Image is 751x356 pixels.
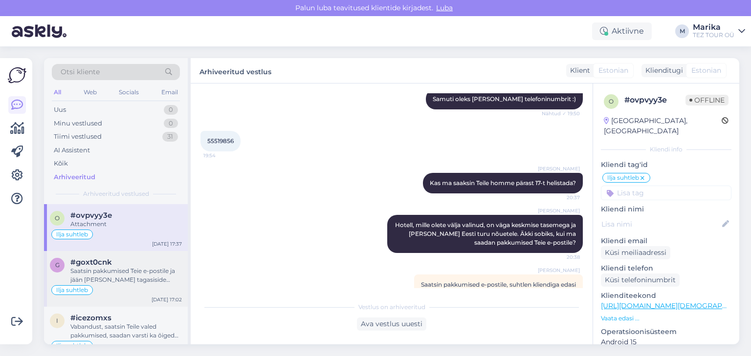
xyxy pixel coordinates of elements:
input: Lisa nimi [601,219,720,230]
span: Estonian [691,65,721,76]
div: Vabandust, saatsin Teile valed pakkumised, saadan varsti ka õiged pakkumised [70,322,182,340]
div: Kliendi info [601,145,731,154]
div: Ava vestlus uuesti [357,317,426,331]
span: Ilja suhtleb [56,287,88,293]
div: Email [159,86,180,99]
div: Aktiivne [592,22,652,40]
p: Kliendi email [601,236,731,246]
span: [PERSON_NAME] [538,165,580,172]
div: [DATE] 17:02 [152,296,182,303]
img: Askly Logo [8,66,26,84]
div: Uus [54,105,66,115]
div: Küsi telefoninumbrit [601,273,680,287]
p: Android 15 [601,337,731,347]
div: Minu vestlused [54,119,102,128]
div: AI Assistent [54,146,90,155]
span: Estonian [598,65,628,76]
span: 20:38 [543,253,580,261]
div: Kõik [54,159,68,168]
div: Arhiveeritud [54,172,95,182]
span: Nähtud ✓ 19:50 [542,110,580,117]
div: Küsi meiliaadressi [601,246,670,259]
span: Arhiveeritud vestlused [83,189,149,198]
span: Otsi kliente [61,67,100,77]
span: 19:54 [203,152,240,159]
span: Offline [685,95,729,105]
div: # ovpvyy3e [624,94,685,106]
span: Ilja suhtleb [56,343,88,349]
div: Attachment [70,220,182,229]
span: Saatsin pakkumised e-postile, suhtlen kliendiga edasi [421,281,576,288]
span: [PERSON_NAME] [538,267,580,274]
div: Marika [693,23,734,31]
span: Kas ma saaksin Teile homme pärast 17-t helistada? [430,179,576,187]
input: Lisa tag [601,186,731,200]
span: Luba [433,3,456,12]
div: Saatsin pakkumised Teie e-postile ja jään [PERSON_NAME] tagasiside ootama :) [70,267,182,284]
a: MarikaTEZ TOUR OÜ [693,23,745,39]
span: #ovpvyy3e [70,211,112,220]
p: Kliendi nimi [601,204,731,214]
span: 55519856 [207,137,234,145]
div: 0 [164,105,178,115]
span: g [55,261,60,269]
div: Tiimi vestlused [54,132,102,142]
label: Arhiveeritud vestlus [199,64,271,77]
div: 0 [164,119,178,128]
div: Web [82,86,99,99]
span: Vestlus on arhiveeritud [358,303,425,312]
div: M [675,24,689,38]
span: #icezomxs [70,314,111,322]
div: All [52,86,63,99]
div: [GEOGRAPHIC_DATA], [GEOGRAPHIC_DATA] [604,116,722,136]
span: Samuti oleks [PERSON_NAME] telefoninumbrit :) [433,95,576,103]
p: Kliendi telefon [601,263,731,273]
p: Vaata edasi ... [601,314,731,323]
div: Socials [117,86,141,99]
div: Klienditugi [641,65,683,76]
span: i [56,317,58,324]
span: #goxt0cnk [70,258,112,267]
span: o [55,214,60,222]
div: Klient [566,65,590,76]
div: TEZ TOUR OÜ [693,31,734,39]
p: Operatsioonisüsteem [601,327,731,337]
span: Ilja suhtleb [56,231,88,237]
p: Klienditeekond [601,291,731,301]
p: Kliendi tag'id [601,160,731,170]
span: 20:37 [543,194,580,201]
span: [PERSON_NAME] [538,207,580,214]
div: 31 [162,132,178,142]
span: o [609,98,614,105]
div: [DATE] 17:37 [152,240,182,248]
span: Ilja suhtleb [607,175,639,181]
span: Hotell, mille olete välja valinud, on väga keskmise tasemega ja [PERSON_NAME] Eesti turu nõuetele... [395,221,577,246]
